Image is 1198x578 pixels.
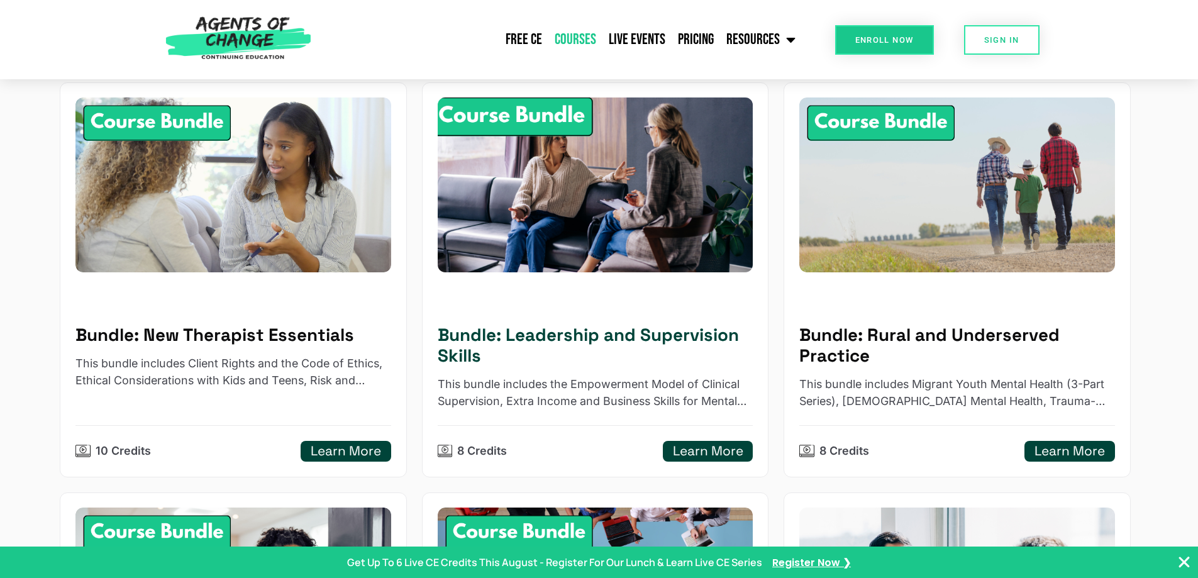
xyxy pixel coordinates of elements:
a: Register Now ❯ [772,555,851,570]
p: This bundle includes Migrant Youth Mental Health (3-Part Series), Native American Mental Health, ... [799,376,1115,410]
h5: Bundle: Rural and Underserved Practice [799,325,1115,367]
a: Resources [720,24,802,55]
p: 8 Credits [457,443,507,460]
h5: Bundle: Leadership and Supervision Skills [438,325,753,367]
h5: Learn More [673,443,743,459]
img: Leadership and Supervision Skills - 8 Credit CE Bundle [421,89,768,281]
a: SIGN IN [964,25,1040,55]
img: New Therapist Essentials - 10 Credit CE Bundle [75,97,391,272]
a: Leadership and Supervision Skills - 8 Credit CE BundleBundle: Leadership and Supervision SkillsTh... [422,82,768,477]
h5: Learn More [311,443,381,459]
a: Enroll Now [835,25,934,55]
a: Rural and Underserved Practice - 8 Credit CE BundleBundle: Rural and Underserved PracticeThis bun... [784,82,1130,477]
span: SIGN IN [984,36,1019,44]
a: Free CE [499,24,548,55]
a: Pricing [672,24,720,55]
p: Get Up To 6 Live CE Credits This August - Register For Our Lunch & Learn Live CE Series [347,555,762,570]
p: 10 Credits [96,443,151,460]
span: Enroll Now [855,36,914,44]
img: Rural and Underserved Practice - 8 Credit CE Bundle [799,97,1115,272]
p: This bundle includes the Empowerment Model of Clinical Supervision, Extra Income and Business Ski... [438,376,753,410]
button: Close Banner [1177,555,1192,570]
h5: Bundle: New Therapist Essentials [75,325,391,345]
nav: Menu [318,24,802,55]
h5: Learn More [1034,443,1105,459]
div: Leadership and Supervision Skills - 8 Credit CE Bundle [438,97,753,272]
a: Live Events [602,24,672,55]
p: This bundle includes Client Rights and the Code of Ethics, Ethical Considerations with Kids and T... [75,355,391,389]
p: 8 Credits [819,443,869,460]
a: Courses [548,24,602,55]
a: New Therapist Essentials - 10 Credit CE BundleBundle: New Therapist EssentialsThis bundle include... [60,82,406,477]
